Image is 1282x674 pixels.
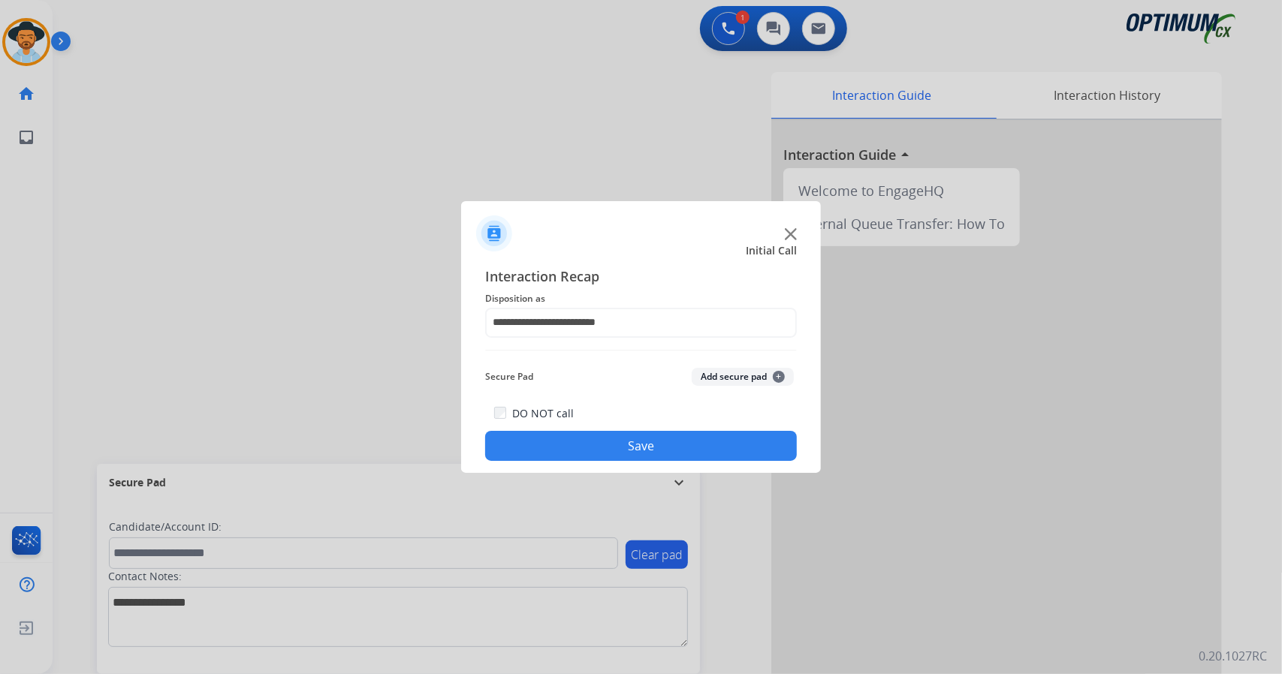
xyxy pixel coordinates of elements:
span: + [773,371,785,383]
button: Save [485,431,797,461]
span: Disposition as [485,290,797,308]
img: contactIcon [476,215,512,251]
span: Interaction Recap [485,266,797,290]
span: Initial Call [746,243,797,258]
label: DO NOT call [512,406,574,421]
img: contact-recap-line.svg [485,350,797,351]
p: 0.20.1027RC [1199,647,1267,665]
button: Add secure pad+ [692,368,794,386]
span: Secure Pad [485,368,533,386]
